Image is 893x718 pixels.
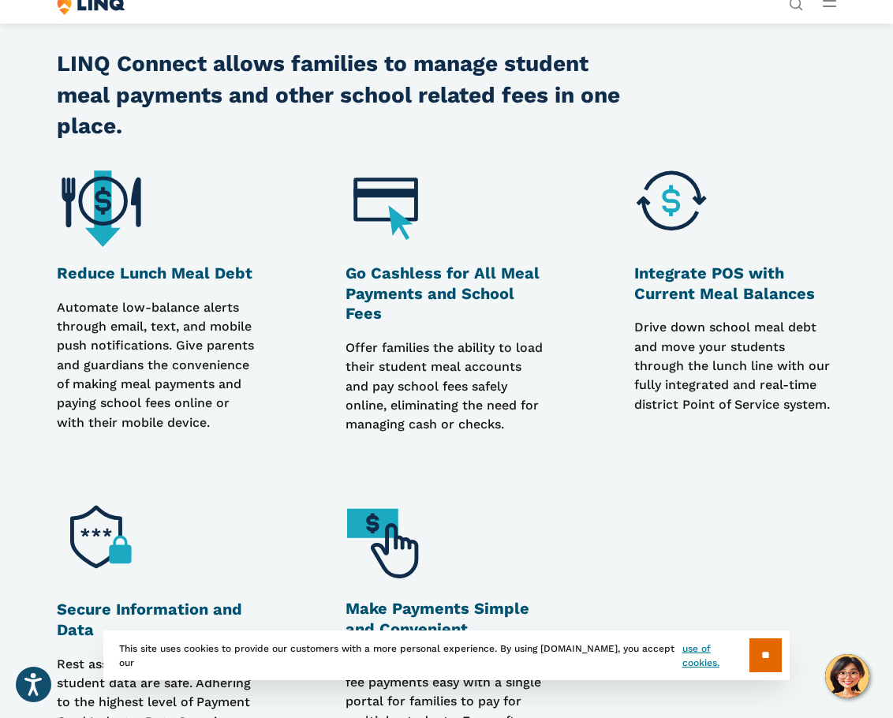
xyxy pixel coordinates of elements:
[103,630,790,680] div: This site uses cookies to provide our customers with a more personal experience. By using [DOMAIN...
[634,264,835,304] h3: Integrate POS with Current Meal Balances
[57,298,258,435] p: Automate low-balance alerts through email, text, and mobile push notifications. Give parents and ...
[57,48,635,142] h2: LINQ Connect allows families to manage student meal payments and other school related fees in one...
[346,338,547,435] p: Offer families the ability to load their student meal accounts and pay school fees safely online,...
[57,600,258,640] h3: Secure Information and Data
[346,599,547,639] h3: Make Payments Simple and Convenient
[57,264,258,284] h3: Reduce Lunch Meal Debt
[346,264,547,324] h3: Go Cashless for All Meal Payments and School Fees
[682,641,749,670] a: use of cookies.
[825,654,869,698] button: Hello, have a question? Let’s chat.
[634,318,835,434] p: Drive down school meal debt and move your students through the lunch line with our fully integrat...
